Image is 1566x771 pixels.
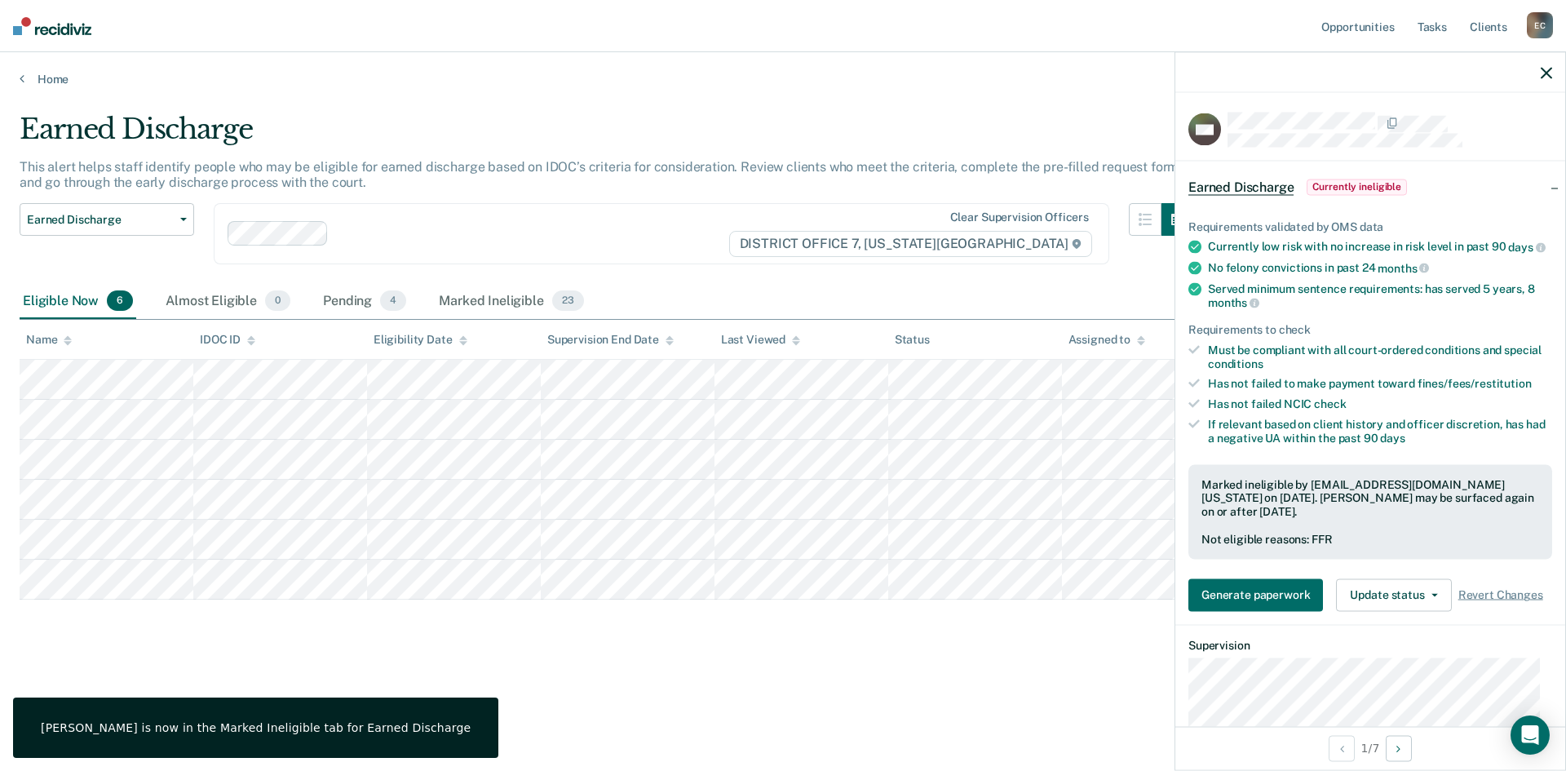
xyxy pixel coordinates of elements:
span: Earned Discharge [1188,179,1294,195]
div: 1 / 7 [1175,726,1565,769]
button: Update status [1336,578,1451,611]
button: Next Opportunity [1386,735,1412,761]
div: Open Intercom Messenger [1511,716,1550,755]
p: This alert helps staff identify people who may be eligible for earned discharge based on IDOC’s c... [20,159,1182,190]
div: Eligibility Date [374,333,467,347]
div: Has not failed to make payment toward [1208,377,1552,391]
div: If relevant based on client history and officer discretion, has had a negative UA within the past 90 [1208,418,1552,445]
span: days [1380,431,1405,444]
span: days [1508,241,1545,254]
div: Requirements validated by OMS data [1188,219,1552,233]
div: Must be compliant with all court-ordered conditions and special [1208,343,1552,370]
span: fines/fees/restitution [1418,377,1532,390]
div: Supervision End Date [547,333,674,347]
div: Assigned to [1068,333,1145,347]
div: Earned Discharge [20,113,1194,159]
div: No felony convictions in past 24 [1208,261,1552,276]
div: Served minimum sentence requirements: has served 5 years, 8 [1208,281,1552,309]
div: IDOC ID [200,333,255,347]
span: 6 [107,290,133,312]
span: Currently ineligible [1307,179,1407,195]
div: Not eligible reasons: FFR [1201,532,1539,546]
div: E C [1527,12,1553,38]
div: Marked ineligible by [EMAIL_ADDRESS][DOMAIN_NAME][US_STATE] on [DATE]. [PERSON_NAME] may be surfa... [1201,477,1539,518]
div: Currently low risk with no increase in risk level in past 90 [1208,240,1552,255]
span: conditions [1208,357,1263,370]
button: Previous Opportunity [1329,735,1355,761]
div: Almost Eligible [162,284,294,320]
span: check [1314,397,1346,410]
a: Generate paperwork [1188,578,1329,611]
div: Earned DischargeCurrently ineligible [1175,161,1565,213]
span: Earned Discharge [27,213,174,227]
img: Recidiviz [13,17,91,35]
div: Eligible Now [20,284,136,320]
span: months [1378,261,1429,274]
dt: Supervision [1188,638,1552,652]
a: Home [20,72,1546,86]
div: Marked Ineligible [436,284,586,320]
div: Clear supervision officers [950,210,1089,224]
div: Has not failed NCIC [1208,397,1552,411]
span: Revert Changes [1458,588,1543,602]
div: Requirements to check [1188,323,1552,337]
div: [PERSON_NAME] is now in the Marked Ineligible tab for Earned Discharge [41,720,471,735]
span: 4 [380,290,406,312]
div: Pending [320,284,409,320]
span: 0 [265,290,290,312]
span: DISTRICT OFFICE 7, [US_STATE][GEOGRAPHIC_DATA] [729,231,1092,257]
span: 23 [552,290,584,312]
button: Generate paperwork [1188,578,1323,611]
span: months [1208,296,1259,309]
div: Name [26,333,72,347]
div: Last Viewed [721,333,800,347]
div: Status [895,333,930,347]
